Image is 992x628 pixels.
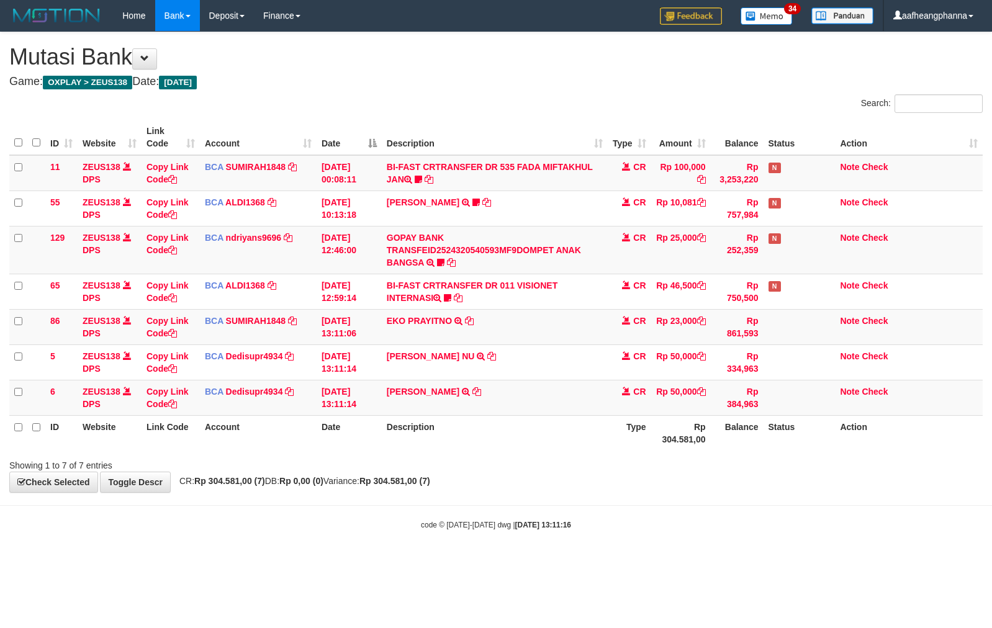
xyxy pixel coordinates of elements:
[660,7,722,25] img: Feedback.jpg
[447,258,456,267] a: Copy GOPAY BANK TRANSFEID2524320540593MF9DOMPET ANAK BANGSA to clipboard
[45,415,78,451] th: ID
[697,387,706,397] a: Copy Rp 50,000 to clipboard
[382,274,608,309] td: BI-FAST CRTRANSFER DR 011 VISIONET INTERNASI
[50,351,55,361] span: 5
[78,309,142,344] td: DPS
[317,155,382,191] td: [DATE] 00:08:11
[205,280,223,290] span: BCA
[482,197,491,207] a: Copy FERLANDA EFRILIDIT to clipboard
[83,316,120,326] a: ZEUS138
[78,380,142,415] td: DPS
[711,344,764,380] td: Rp 334,963
[387,233,581,267] a: GOPAY BANK TRANSFEID2524320540593MF9DOMPET ANAK BANGSA
[159,76,197,89] span: [DATE]
[515,521,571,529] strong: [DATE] 13:11:16
[633,280,646,290] span: CR
[382,415,608,451] th: Description
[83,387,120,397] a: ZEUS138
[317,415,382,451] th: Date
[147,351,189,374] a: Copy Link Code
[382,120,608,155] th: Description: activate to sort column ascending
[769,233,781,244] span: Has Note
[895,94,983,113] input: Search:
[359,476,430,486] strong: Rp 304.581,00 (7)
[78,344,142,380] td: DPS
[711,415,764,451] th: Balance
[835,120,983,155] th: Action: activate to sort column ascending
[9,454,404,472] div: Showing 1 to 7 of 7 entries
[840,162,859,172] a: Note
[225,197,265,207] a: ALDI1368
[633,387,646,397] span: CR
[840,387,859,397] a: Note
[50,280,60,290] span: 65
[9,472,98,493] a: Check Selected
[50,162,60,172] span: 11
[50,197,60,207] span: 55
[633,351,646,361] span: CR
[633,197,646,207] span: CR
[697,280,706,290] a: Copy Rp 46,500 to clipboard
[651,155,711,191] td: Rp 100,000
[78,274,142,309] td: DPS
[226,162,286,172] a: SUMIRAH1848
[651,274,711,309] td: Rp 46,500
[697,174,706,184] a: Copy Rp 100,000 to clipboard
[285,387,294,397] a: Copy Dedisupr4934 to clipboard
[764,120,836,155] th: Status
[173,476,430,486] span: CR: DB: Variance:
[608,120,651,155] th: Type: activate to sort column ascending
[425,174,433,184] a: Copy BI-FAST CRTRANSFER DR 535 FADA MIFTAKHUL JAN to clipboard
[840,233,859,243] a: Note
[711,309,764,344] td: Rp 861,593
[633,233,646,243] span: CR
[651,380,711,415] td: Rp 50,000
[200,415,317,451] th: Account
[194,476,265,486] strong: Rp 304.581,00 (7)
[205,316,223,326] span: BCA
[147,233,189,255] a: Copy Link Code
[50,387,55,397] span: 6
[9,45,983,70] h1: Mutasi Bank
[862,387,888,397] a: Check
[835,415,983,451] th: Action
[651,191,711,226] td: Rp 10,081
[288,316,297,326] a: Copy SUMIRAH1848 to clipboard
[697,233,706,243] a: Copy Rp 25,000 to clipboard
[784,3,801,14] span: 34
[840,351,859,361] a: Note
[769,198,781,209] span: Has Note
[205,233,223,243] span: BCA
[387,197,459,207] a: [PERSON_NAME]
[697,197,706,207] a: Copy Rp 10,081 to clipboard
[608,415,651,451] th: Type
[78,226,142,274] td: DPS
[205,197,223,207] span: BCA
[147,280,189,303] a: Copy Link Code
[50,316,60,326] span: 86
[769,163,781,173] span: Has Note
[651,120,711,155] th: Amount: activate to sort column ascending
[205,162,223,172] span: BCA
[78,191,142,226] td: DPS
[83,280,120,290] a: ZEUS138
[764,415,836,451] th: Status
[100,472,171,493] a: Toggle Descr
[633,316,646,326] span: CR
[83,162,120,172] a: ZEUS138
[454,293,462,303] a: Copy BI-FAST CRTRANSFER DR 011 VISIONET INTERNASI to clipboard
[9,76,983,88] h4: Game: Date:
[83,351,120,361] a: ZEUS138
[862,197,888,207] a: Check
[317,380,382,415] td: [DATE] 13:11:14
[142,120,200,155] th: Link Code: activate to sort column ascending
[711,120,764,155] th: Balance
[205,387,223,397] span: BCA
[226,316,286,326] a: SUMIRAH1848
[387,316,452,326] a: EKO PRAYITNO
[226,387,283,397] a: Dedisupr4934
[147,162,189,184] a: Copy Link Code
[840,197,859,207] a: Note
[78,120,142,155] th: Website: activate to sort column ascending
[697,351,706,361] a: Copy Rp 50,000 to clipboard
